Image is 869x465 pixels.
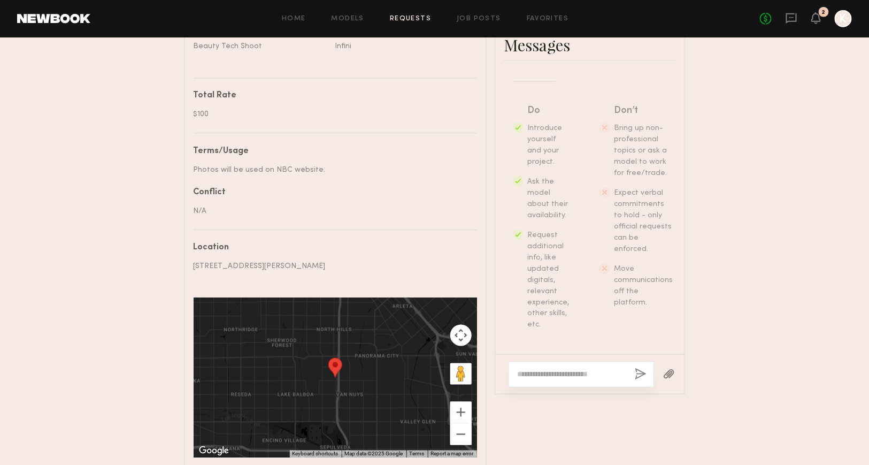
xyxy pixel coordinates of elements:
[194,205,469,217] div: N/A
[614,125,667,177] span: Bring up non-professional topics or ask a model to work for free/trade.
[390,16,431,22] a: Requests
[835,10,852,27] a: K
[450,363,472,385] button: Drag Pegman onto the map to open Street View
[528,103,570,118] div: Do
[528,178,568,219] span: Ask the model about their availability.
[194,243,469,252] div: Location
[614,265,673,306] span: Move communications off the platform.
[410,451,425,457] a: Terms
[332,16,364,22] a: Models
[450,402,472,423] button: Zoom in
[194,147,469,156] div: Terms/Usage
[293,451,339,458] button: Keyboard shortcuts
[450,325,472,346] button: Map camera controls
[194,164,469,176] div: Photos will be used on NBC website.
[194,109,469,120] div: $100
[282,16,306,22] a: Home
[345,451,403,457] span: Map data ©2025 Google
[194,92,469,100] div: Total Rate
[194,188,469,197] div: Conflict
[528,232,570,329] span: Request additional info, like updated digitals, relevant experience, other skills, etc.
[528,125,563,165] span: Introduce yourself and your project.
[822,10,826,16] div: 2
[194,261,469,272] div: [STREET_ADDRESS][PERSON_NAME]
[194,41,327,52] div: Beauty Tech Shoot
[504,34,676,56] div: Messages
[196,444,232,458] a: Open this area in Google Maps (opens a new window)
[614,103,673,118] div: Don’t
[614,189,672,253] span: Expect verbal commitments to hold - only official requests can be enforced.
[335,41,469,52] div: Infini
[431,451,474,457] a: Report a map error
[527,16,569,22] a: Favorites
[196,444,232,458] img: Google
[450,424,472,445] button: Zoom out
[457,16,501,22] a: Job Posts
